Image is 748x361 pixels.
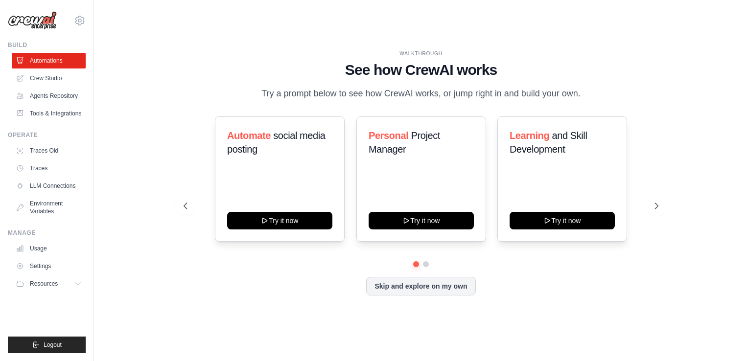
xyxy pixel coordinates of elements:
a: Tools & Integrations [12,106,86,121]
div: Build [8,41,86,49]
a: Traces Old [12,143,86,158]
a: Usage [12,241,86,256]
button: Resources [12,276,86,292]
button: Skip and explore on my own [366,277,475,295]
h1: See how CrewAI works [184,61,658,79]
a: LLM Connections [12,178,86,194]
p: Try a prompt below to see how CrewAI works, or jump right in and build your own. [257,87,585,101]
a: Traces [12,160,86,176]
button: Try it now [510,212,615,229]
button: Try it now [369,212,474,229]
img: Logo [8,11,57,30]
div: WALKTHROUGH [184,50,658,57]
div: Manage [8,229,86,237]
span: Logout [44,341,62,349]
span: Resources [30,280,58,288]
a: Settings [12,258,86,274]
a: Environment Variables [12,196,86,219]
a: Crew Studio [12,70,86,86]
a: Agents Repository [12,88,86,104]
button: Logout [8,337,86,353]
span: Personal [369,130,408,141]
div: Operate [8,131,86,139]
span: social media posting [227,130,326,155]
span: Project Manager [369,130,440,155]
span: Learning [510,130,549,141]
button: Try it now [227,212,332,229]
a: Automations [12,53,86,68]
span: Automate [227,130,271,141]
